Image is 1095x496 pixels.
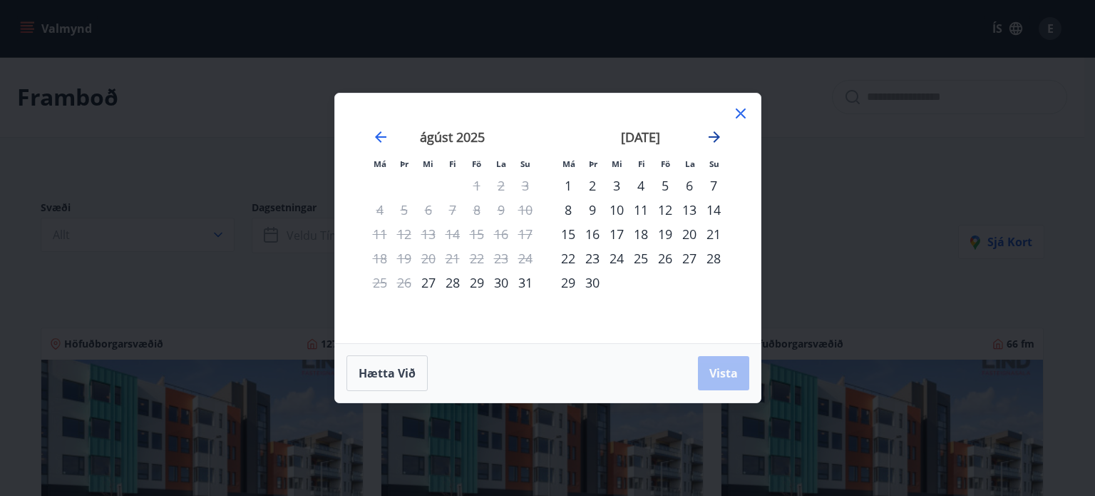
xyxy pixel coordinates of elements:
td: Not available. mánudagur, 25. ágúst 2025 [368,270,392,295]
div: 2 [580,173,605,198]
div: 14 [701,198,726,222]
td: Not available. þriðjudagur, 5. ágúst 2025 [392,198,416,222]
td: Not available. miðvikudagur, 13. ágúst 2025 [416,222,441,246]
div: 4 [629,173,653,198]
div: 30 [489,270,513,295]
td: Not available. þriðjudagur, 26. ágúst 2025 [392,270,416,295]
td: Choose sunnudagur, 21. september 2025 as your check-in date. It’s available. [701,222,726,246]
small: Fi [449,158,456,169]
div: 1 [556,173,580,198]
td: Choose laugardagur, 6. september 2025 as your check-in date. It’s available. [677,173,701,198]
div: 30 [580,270,605,295]
td: Choose föstudagur, 26. september 2025 as your check-in date. It’s available. [653,246,677,270]
td: Choose þriðjudagur, 16. september 2025 as your check-in date. It’s available. [580,222,605,246]
td: Choose þriðjudagur, 30. september 2025 as your check-in date. It’s available. [580,270,605,295]
td: Not available. sunnudagur, 24. ágúst 2025 [513,246,538,270]
td: Choose miðvikudagur, 10. september 2025 as your check-in date. It’s available. [605,198,629,222]
div: 7 [701,173,726,198]
td: Choose þriðjudagur, 2. september 2025 as your check-in date. It’s available. [580,173,605,198]
div: 31 [513,270,538,295]
td: Choose miðvikudagur, 24. september 2025 as your check-in date. It’s available. [605,246,629,270]
td: Choose miðvikudagur, 17. september 2025 as your check-in date. It’s available. [605,222,629,246]
div: 28 [701,246,726,270]
div: 29 [465,270,489,295]
div: 19 [653,222,677,246]
strong: ágúst 2025 [420,128,485,146]
div: 28 [441,270,465,295]
td: Not available. miðvikudagur, 20. ágúst 2025 [416,246,441,270]
div: 13 [677,198,701,222]
div: 17 [605,222,629,246]
td: Choose sunnudagur, 28. september 2025 as your check-in date. It’s available. [701,246,726,270]
small: Su [520,158,530,169]
td: Not available. föstudagur, 8. ágúst 2025 [465,198,489,222]
td: Not available. fimmtudagur, 21. ágúst 2025 [441,246,465,270]
td: Choose laugardagur, 20. september 2025 as your check-in date. It’s available. [677,222,701,246]
small: Fö [472,158,481,169]
div: 25 [629,246,653,270]
div: 26 [653,246,677,270]
div: 20 [677,222,701,246]
div: Move backward to switch to the previous month. [372,128,389,146]
td: Not available. laugardagur, 23. ágúst 2025 [489,246,513,270]
div: 11 [629,198,653,222]
div: 18 [629,222,653,246]
div: 6 [677,173,701,198]
small: Þr [400,158,408,169]
td: Not available. laugardagur, 16. ágúst 2025 [489,222,513,246]
td: Not available. sunnudagur, 17. ágúst 2025 [513,222,538,246]
td: Choose mánudagur, 22. september 2025 as your check-in date. It’s available. [556,246,580,270]
td: Choose mánudagur, 1. september 2025 as your check-in date. It’s available. [556,173,580,198]
div: Calendar [352,111,744,326]
td: Choose fimmtudagur, 18. september 2025 as your check-in date. It’s available. [629,222,653,246]
td: Not available. föstudagur, 15. ágúst 2025 [465,222,489,246]
td: Not available. föstudagur, 22. ágúst 2025 [465,246,489,270]
div: 21 [701,222,726,246]
td: Choose föstudagur, 5. september 2025 as your check-in date. It’s available. [653,173,677,198]
small: La [685,158,695,169]
div: 8 [556,198,580,222]
div: Move forward to switch to the next month. [706,128,723,146]
div: 5 [653,173,677,198]
td: Choose mánudagur, 15. september 2025 as your check-in date. It’s available. [556,222,580,246]
td: Choose fimmtudagur, 11. september 2025 as your check-in date. It’s available. [629,198,653,222]
td: Not available. laugardagur, 2. ágúst 2025 [489,173,513,198]
td: Choose laugardagur, 27. september 2025 as your check-in date. It’s available. [677,246,701,270]
td: Choose föstudagur, 19. september 2025 as your check-in date. It’s available. [653,222,677,246]
td: Choose þriðjudagur, 9. september 2025 as your check-in date. It’s available. [580,198,605,222]
td: Choose miðvikudagur, 27. ágúst 2025 as your check-in date. It’s available. [416,270,441,295]
td: Not available. þriðjudagur, 12. ágúst 2025 [392,222,416,246]
div: 3 [605,173,629,198]
div: 24 [605,246,629,270]
small: Fi [638,158,645,169]
td: Not available. mánudagur, 11. ágúst 2025 [368,222,392,246]
td: Not available. mánudagur, 18. ágúst 2025 [368,246,392,270]
td: Not available. föstudagur, 1. ágúst 2025 [465,173,489,198]
small: Mi [612,158,622,169]
small: Mi [423,158,433,169]
div: 29 [556,270,580,295]
td: Choose fimmtudagur, 4. september 2025 as your check-in date. It’s available. [629,173,653,198]
td: Choose laugardagur, 30. ágúst 2025 as your check-in date. It’s available. [489,270,513,295]
div: 16 [580,222,605,246]
td: Choose fimmtudagur, 25. september 2025 as your check-in date. It’s available. [629,246,653,270]
div: 27 [677,246,701,270]
td: Not available. þriðjudagur, 19. ágúst 2025 [392,246,416,270]
td: Choose miðvikudagur, 3. september 2025 as your check-in date. It’s available. [605,173,629,198]
td: Not available. fimmtudagur, 14. ágúst 2025 [441,222,465,246]
td: Choose föstudagur, 29. ágúst 2025 as your check-in date. It’s available. [465,270,489,295]
td: Not available. laugardagur, 9. ágúst 2025 [489,198,513,222]
td: Choose föstudagur, 12. september 2025 as your check-in date. It’s available. [653,198,677,222]
td: Choose sunnudagur, 14. september 2025 as your check-in date. It’s available. [701,198,726,222]
div: 12 [653,198,677,222]
button: Hætta við [346,355,428,391]
strong: [DATE] [621,128,660,146]
td: Not available. miðvikudagur, 6. ágúst 2025 [416,198,441,222]
td: Not available. mánudagur, 4. ágúst 2025 [368,198,392,222]
td: Choose mánudagur, 8. september 2025 as your check-in date. It’s available. [556,198,580,222]
td: Choose fimmtudagur, 28. ágúst 2025 as your check-in date. It’s available. [441,270,465,295]
div: 9 [580,198,605,222]
td: Choose þriðjudagur, 23. september 2025 as your check-in date. It’s available. [580,246,605,270]
td: Choose sunnudagur, 7. september 2025 as your check-in date. It’s available. [701,173,726,198]
small: La [496,158,506,169]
